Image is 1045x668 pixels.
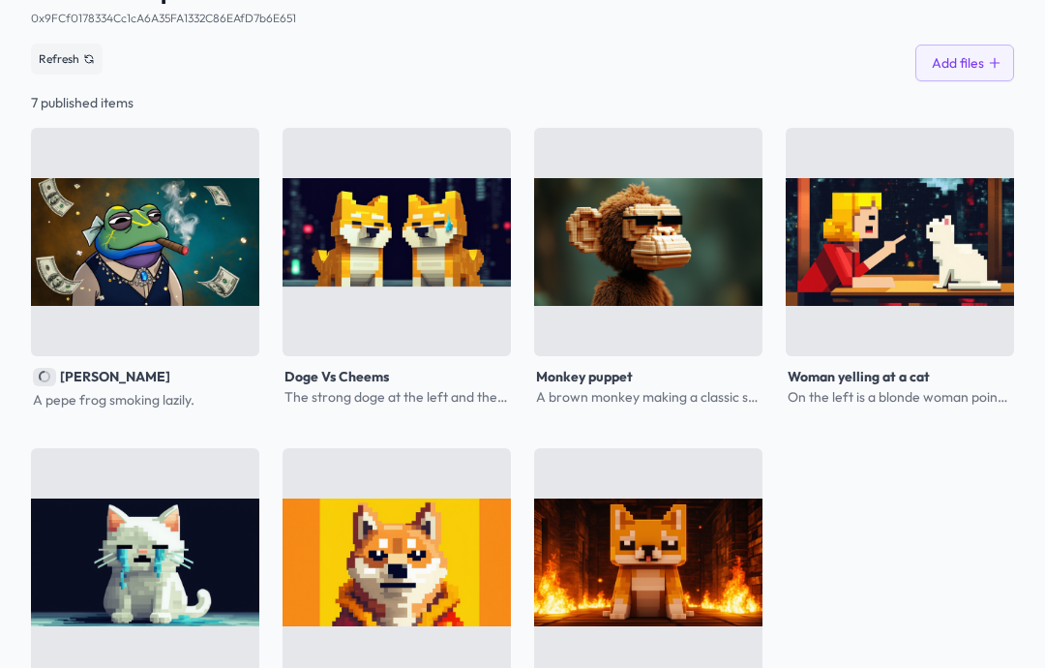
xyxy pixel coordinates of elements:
[284,387,509,407] p: The strong doge at the left and the weak crying cheems on the right.
[31,128,259,356] img: Pepe Frog
[39,51,79,67] span: Refresh
[788,368,930,385] span: Woman yelling at a cat
[283,128,511,356] img: Doge Vs Cheems
[786,128,1014,407] a: Woman yelling at a catWoman yelling at a catOn the left is a blonde woman pointing angrily,while ...
[536,368,633,385] span: Monkey puppet
[283,128,511,407] a: Doge Vs CheemsDoge Vs CheemsThe strong doge at the left and the weak crying cheems on the right.
[786,128,1014,356] img: Woman yelling at a cat
[31,128,259,410] a: Pepe Frog[PERSON_NAME]A pepe frog smoking lazily.
[915,45,1014,81] button: Add files
[534,128,762,356] img: Monkey puppet
[534,128,762,407] a: Monkey puppetMonkey puppetA brown monkey making a classic sideways glance expression.
[31,128,259,356] div: Click to show details
[33,390,194,410] p: A pepe frog smoking lazily.
[31,11,296,25] a: 0x9FCf0178334Cc1cA6A35FA1332C86EAfD7b6E651
[786,128,1014,356] div: Click to show details
[31,44,103,75] button: Refresh
[534,128,762,356] div: Click to show details
[788,387,1012,407] p: On the left is a blonde woman pointing angrily,while the cat on the right sit calmly on the dinin...
[60,368,170,385] span: [PERSON_NAME]
[284,368,389,385] span: Doge Vs Cheems
[283,128,511,356] div: Click to show details
[31,93,1014,112] div: 7 published items
[536,387,761,407] p: A brown monkey making a classic sideways glance expression.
